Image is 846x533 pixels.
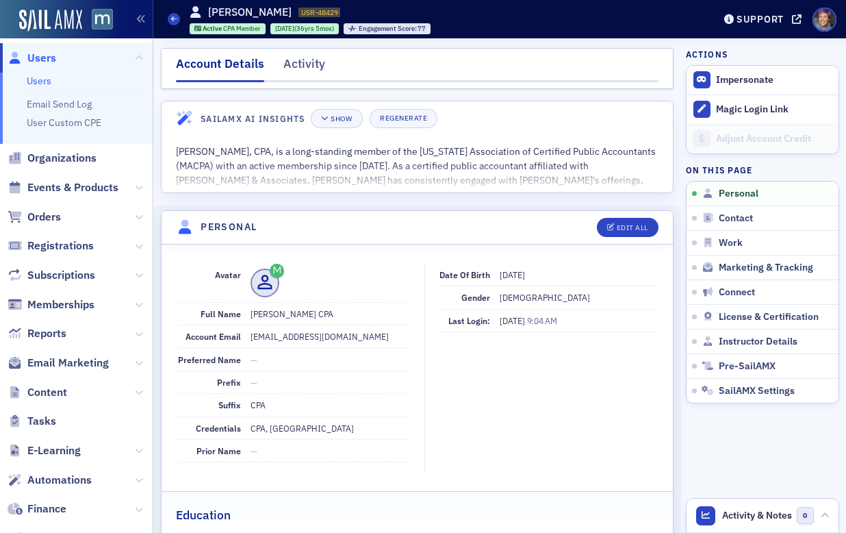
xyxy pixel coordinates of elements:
span: Contact [719,212,753,225]
span: Activity & Notes [722,508,792,523]
div: Show [331,115,352,123]
span: — [251,354,257,365]
span: Tasks [27,414,56,429]
span: Avatar [215,269,241,280]
button: Show [311,109,362,128]
span: Instructor Details [719,336,797,348]
a: Memberships [8,297,94,312]
div: (36yrs 5mos) [275,24,334,33]
a: Events & Products [8,180,118,195]
button: Impersonate [716,74,773,86]
span: CPA Member [223,24,261,33]
span: SailAMX Settings [719,385,795,397]
a: User Custom CPE [27,116,101,129]
div: Engagement Score: 77 [344,23,431,34]
span: USR-48429 [301,8,338,17]
a: Orders [8,210,61,225]
div: 77 [359,25,426,33]
dd: CPA, [GEOGRAPHIC_DATA] [251,417,410,439]
a: Adjust Account Credit [687,124,838,153]
dd: [PERSON_NAME] CPA [251,303,410,325]
a: Reports [8,326,66,341]
span: — [251,445,257,456]
span: Users [27,51,56,66]
span: Events & Products [27,180,118,195]
a: Registrations [8,238,94,253]
span: 9:04 AM [527,315,557,326]
span: Preferred Name [178,354,241,365]
button: Edit All [597,218,658,237]
a: Email Send Log [27,98,92,110]
span: Reports [27,326,66,341]
span: Email Marketing [27,356,109,371]
span: Finance [27,501,66,517]
div: 1989-03-16 00:00:00 [270,23,339,34]
dd: [DEMOGRAPHIC_DATA] [500,286,656,308]
h4: SailAMX AI Insights [201,112,305,125]
span: Account Email [185,331,241,342]
h4: Personal [201,220,257,234]
span: Marketing & Tracking [719,262,813,274]
span: Work [719,237,743,249]
a: Active CPA Member [194,24,261,33]
span: — [251,377,257,388]
dd: CPA [251,394,410,416]
img: SailAMX [19,10,82,32]
div: Activity [283,55,325,80]
span: Date of Birth [439,269,490,280]
a: Finance [8,501,66,517]
div: Active: Active: CPA Member [190,23,266,34]
a: E-Learning [8,443,81,458]
span: Personal [719,188,758,200]
a: Content [8,385,67,400]
a: Users [27,75,51,87]
a: Automations [8,473,92,488]
button: Magic Login Link [687,95,838,124]
span: License & Certification [719,311,819,323]
span: Last Login: [448,315,490,326]
span: 0 [797,507,814,524]
h4: Actions [686,48,728,60]
a: View Homepage [82,9,113,32]
span: Orders [27,210,61,225]
span: Memberships [27,297,94,312]
span: Credentials [196,423,241,434]
span: [DATE] [500,315,527,326]
span: Prior Name [196,445,241,456]
span: Pre-SailAMX [719,360,775,373]
a: Organizations [8,151,97,166]
a: Users [8,51,56,66]
button: Regenerate [370,109,437,128]
span: Prefix [217,377,241,388]
h4: On this page [686,164,839,176]
span: Profile [812,8,836,32]
div: Account Details [176,55,264,82]
div: Edit All [617,224,648,232]
span: Engagement Score : [359,24,418,33]
span: [DATE] [275,24,294,33]
span: Automations [27,473,92,488]
img: SailAMX [92,9,113,30]
span: Full Name [201,308,241,319]
span: E-Learning [27,443,81,458]
h1: [PERSON_NAME] [208,5,292,20]
div: Adjust Account Credit [716,133,831,145]
span: [DATE] [500,269,525,280]
span: Suffix [218,399,241,410]
span: Active [203,24,223,33]
div: Support [736,13,784,25]
span: Subscriptions [27,268,95,283]
span: Gender [461,292,490,303]
span: Connect [719,286,755,299]
span: Registrations [27,238,94,253]
div: Magic Login Link [716,103,831,116]
dd: [EMAIL_ADDRESS][DOMAIN_NAME] [251,325,410,347]
a: Subscriptions [8,268,95,283]
a: Tasks [8,414,56,429]
h2: Education [176,506,231,524]
a: Email Marketing [8,356,109,371]
span: Content [27,385,67,400]
span: Organizations [27,151,97,166]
